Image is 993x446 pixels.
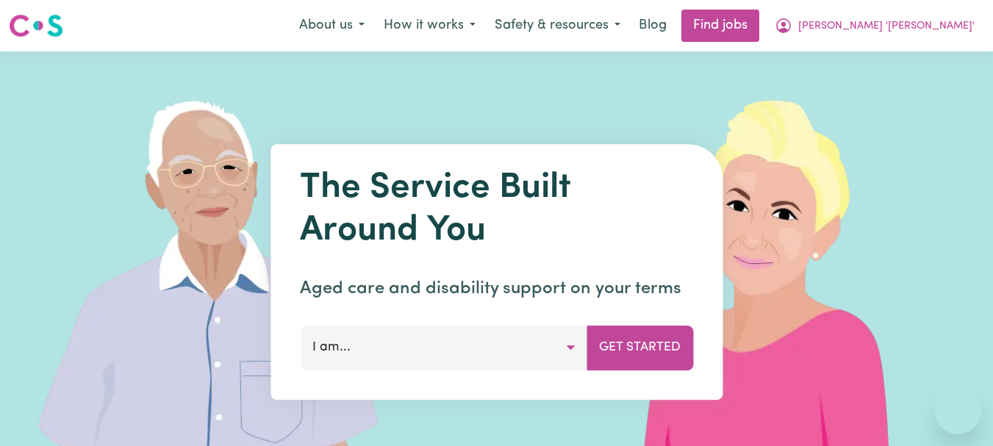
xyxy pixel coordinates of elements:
button: I am... [300,325,587,370]
iframe: Button to launch messaging window [934,387,981,434]
button: Safety & resources [485,10,630,41]
button: About us [290,10,374,41]
span: [PERSON_NAME] '[PERSON_NAME]' [798,18,975,35]
button: My Account [765,10,984,41]
p: Aged care and disability support on your terms [300,276,693,302]
img: Careseekers logo [9,12,63,39]
button: Get Started [587,325,693,370]
a: Blog [630,10,675,42]
a: Careseekers logo [9,9,63,43]
button: How it works [374,10,485,41]
h1: The Service Built Around You [300,168,693,252]
a: Find jobs [681,10,759,42]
